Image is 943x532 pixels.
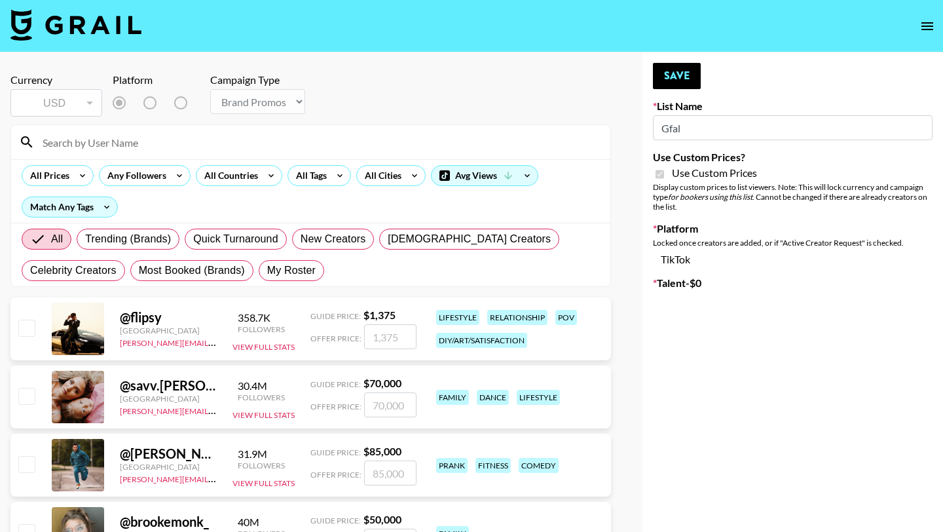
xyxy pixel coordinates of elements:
[51,231,63,247] span: All
[35,132,602,153] input: Search by User Name
[120,446,217,462] div: @ [PERSON_NAME].[PERSON_NAME]
[120,462,217,472] div: [GEOGRAPHIC_DATA]
[120,514,217,530] div: @ brookemonk_
[267,263,316,278] span: My Roster
[653,100,933,113] label: List Name
[487,458,522,473] div: fitness
[653,253,674,274] img: TikTok
[30,263,117,278] span: Celebrity Creators
[653,182,933,212] div: Display custom prices to list viewers. Note: This will lock currency and campaign type . Cannot b...
[232,410,295,420] button: View Full Stats
[322,311,372,321] span: Guide Price:
[375,377,413,389] strong: $ 70,000
[232,448,253,469] img: TikTok
[139,263,245,278] span: Most Booked (Brands)
[259,516,306,529] div: 40M
[259,392,306,402] div: Followers
[85,231,171,247] span: Trending (Brands)
[232,312,253,333] img: TikTok
[672,166,757,180] span: Use Custom Prices
[322,379,372,389] span: Guide Price:
[120,472,314,484] a: [PERSON_NAME][EMAIL_ADDRESS][DOMAIN_NAME]
[566,310,588,325] div: pov
[120,377,217,394] div: @ savv.[PERSON_NAME]
[185,92,206,113] img: Instagram
[447,310,490,325] div: lifestyle
[357,166,404,185] div: All Cities
[322,516,372,525] span: Guide Price:
[668,192,752,202] em: for bookers using this list
[375,461,428,485] input: 85,000
[653,253,933,274] div: TikTok
[375,513,413,525] strong: $ 50,000
[322,402,373,411] span: Offer Price:
[653,63,701,89] button: Save
[388,231,551,247] span: [DEMOGRAPHIC_DATA] Creators
[193,231,278,247] span: Quick Turnaround
[232,478,295,488] button: View Full Stats
[653,238,933,248] div: Locked once creators are added, or if "Active Creator Request" is checked.
[22,166,72,185] div: All Prices
[432,166,538,185] div: Avg Views
[22,197,117,217] div: Match Any Tags
[120,326,217,335] div: [GEOGRAPHIC_DATA]
[10,73,102,86] div: Currency
[914,13,940,39] button: open drawer
[120,309,217,326] div: @ flipsy
[259,324,306,334] div: Followers
[653,222,933,235] label: Platform
[301,231,366,247] span: New Creators
[530,458,570,473] div: comedy
[498,310,559,325] div: relationship
[113,73,268,86] div: Platform
[259,447,306,461] div: 31.9M
[236,92,257,113] img: YouTube
[10,9,141,41] img: Grail Talent
[375,392,428,417] input: 70,000
[322,447,372,457] span: Guide Price:
[447,458,479,473] div: prank
[653,151,933,164] label: Use Custom Prices?
[375,309,407,321] strong: $ 1,375
[322,333,373,343] span: Offer Price:
[120,394,217,404] div: [GEOGRAPHIC_DATA]
[100,166,169,185] div: Any Followers
[120,404,314,416] a: [PERSON_NAME][EMAIL_ADDRESS][DOMAIN_NAME]
[13,92,100,115] div: USD
[375,324,428,349] input: 1,375
[113,89,268,117] div: List locked to TikTok.
[288,166,329,185] div: All Tags
[528,390,571,405] div: lifestyle
[653,284,933,297] label: Talent - $ 0
[259,311,306,324] div: 358.7K
[447,333,538,348] div: diy/art/satisfaction
[273,73,368,86] div: Campaign Type
[259,461,306,470] div: Followers
[133,92,154,113] img: TikTok
[447,390,480,405] div: family
[488,390,520,405] div: dance
[232,342,295,352] button: View Full Stats
[232,380,253,401] img: TikTok
[322,470,373,480] span: Offer Price:
[259,379,306,392] div: 30.4M
[120,335,314,348] a: [PERSON_NAME][EMAIL_ADDRESS][DOMAIN_NAME]
[10,86,102,119] div: Currency is locked to USD
[375,445,413,457] strong: $ 85,000
[196,166,261,185] div: All Countries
